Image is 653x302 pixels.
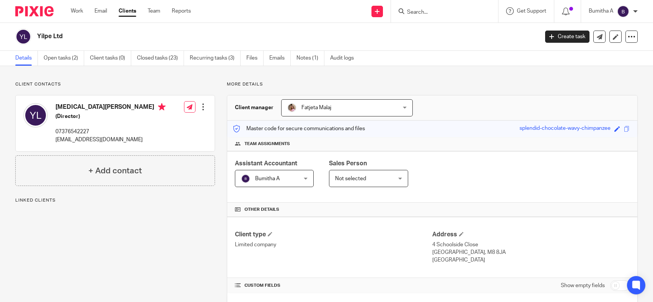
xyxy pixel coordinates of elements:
[432,231,630,239] h4: Address
[44,51,84,66] a: Open tasks (2)
[172,7,191,15] a: Reports
[90,51,131,66] a: Client tasks (0)
[233,125,365,132] p: Master code for secure communications and files
[37,32,434,40] h2: Yilpe Ltd
[235,241,432,249] p: Limited company
[246,51,264,66] a: Files
[241,174,250,183] img: svg%3E
[235,104,274,111] h3: Client manager
[255,176,280,181] span: Bumitha A
[545,31,589,43] a: Create task
[287,103,296,112] img: MicrosoftTeams-image%20(5).png
[432,256,630,264] p: [GEOGRAPHIC_DATA]
[561,282,605,289] label: Show empty fields
[296,51,324,66] a: Notes (1)
[94,7,107,15] a: Email
[432,241,630,249] p: 4 Schoolside Close
[23,103,48,128] img: svg%3E
[406,9,475,16] input: Search
[15,29,31,45] img: svg%3E
[244,141,290,147] span: Team assignments
[329,160,367,166] span: Sales Person
[519,124,611,133] div: splendid-chocolate-wavy-chimpanzee
[119,7,136,15] a: Clients
[244,207,279,213] span: Other details
[227,81,638,87] p: More details
[301,105,331,110] span: Fatjeta Malaj
[55,103,166,113] h4: [MEDICAL_DATA][PERSON_NAME]
[15,81,215,87] p: Client contacts
[589,7,613,15] p: Bumitha A
[235,231,432,239] h4: Client type
[269,51,291,66] a: Emails
[55,128,166,136] p: 07376542227
[55,113,166,120] h5: (Director)
[432,249,630,256] p: [GEOGRAPHIC_DATA], M8 8JA
[15,51,38,66] a: Details
[71,7,83,15] a: Work
[235,160,297,166] span: Assistant Accountant
[330,51,360,66] a: Audit logs
[335,176,366,181] span: Not selected
[148,7,160,15] a: Team
[158,103,166,111] i: Primary
[15,6,54,16] img: Pixie
[190,51,241,66] a: Recurring tasks (3)
[88,165,142,177] h4: + Add contact
[517,8,546,14] span: Get Support
[617,5,629,18] img: svg%3E
[55,136,166,144] p: [EMAIL_ADDRESS][DOMAIN_NAME]
[235,283,432,289] h4: CUSTOM FIELDS
[15,197,215,203] p: Linked clients
[137,51,184,66] a: Closed tasks (23)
